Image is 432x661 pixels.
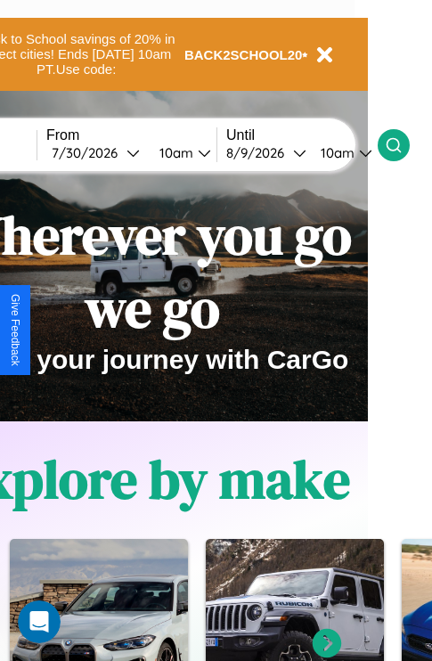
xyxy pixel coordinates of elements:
div: 8 / 9 / 2026 [226,144,293,161]
button: 10am [145,143,216,162]
div: 10am [312,144,359,161]
label: From [46,127,216,143]
div: Give Feedback [9,294,21,366]
label: Until [226,127,378,143]
div: 10am [151,144,198,161]
iframe: Intercom live chat [18,600,61,643]
button: 10am [306,143,378,162]
button: 7/30/2026 [46,143,145,162]
div: 7 / 30 / 2026 [52,144,126,161]
b: BACK2SCHOOL20 [184,47,303,62]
